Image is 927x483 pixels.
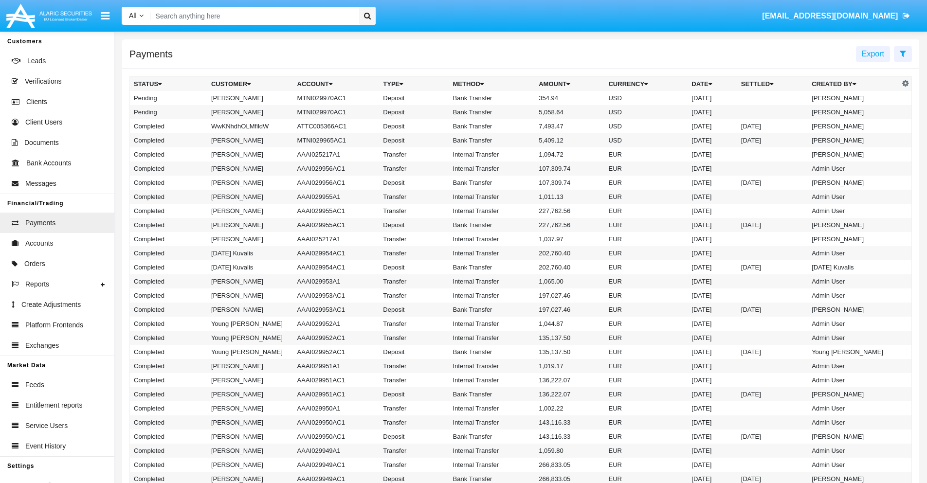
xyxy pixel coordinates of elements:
[207,147,293,161] td: [PERSON_NAME]
[449,303,535,317] td: Bank Transfer
[604,303,688,317] td: EUR
[129,50,173,58] h5: Payments
[207,176,293,190] td: [PERSON_NAME]
[449,415,535,429] td: Internal Transfer
[604,119,688,133] td: USD
[25,179,56,189] span: Messages
[379,260,449,274] td: Deposit
[604,161,688,176] td: EUR
[293,119,380,133] td: ATTC005366AC1
[688,359,737,373] td: [DATE]
[604,444,688,458] td: EUR
[379,147,449,161] td: Transfer
[207,444,293,458] td: [PERSON_NAME]
[604,218,688,232] td: EUR
[130,444,207,458] td: Completed
[293,260,380,274] td: AAAI029954AC1
[808,204,899,218] td: Admin User
[808,190,899,204] td: Admin User
[535,458,604,472] td: 266,833.05
[207,232,293,246] td: [PERSON_NAME]
[130,260,207,274] td: Completed
[449,246,535,260] td: Internal Transfer
[24,259,45,269] span: Orders
[604,260,688,274] td: EUR
[688,274,737,288] td: [DATE]
[449,232,535,246] td: Internal Transfer
[737,387,808,401] td: [DATE]
[379,444,449,458] td: Transfer
[130,458,207,472] td: Completed
[449,260,535,274] td: Bank Transfer
[293,105,380,119] td: MTNI029970AC1
[604,429,688,444] td: EUR
[293,218,380,232] td: AAAI029955AC1
[688,303,737,317] td: [DATE]
[737,345,808,359] td: [DATE]
[808,288,899,303] td: Admin User
[130,91,207,105] td: Pending
[25,218,55,228] span: Payments
[130,246,207,260] td: Completed
[449,91,535,105] td: Bank Transfer
[688,91,737,105] td: [DATE]
[535,218,604,232] td: 227,762.56
[293,317,380,331] td: AAAI029952A1
[808,444,899,458] td: Admin User
[130,161,207,176] td: Completed
[26,97,47,107] span: Clients
[130,373,207,387] td: Completed
[449,218,535,232] td: Bank Transfer
[129,12,137,19] span: All
[5,1,93,30] img: Logo image
[293,387,380,401] td: AAAI029951AC1
[130,190,207,204] td: Completed
[535,359,604,373] td: 1,019.17
[808,218,899,232] td: [PERSON_NAME]
[207,119,293,133] td: WwKNhdhOLMfildW
[207,288,293,303] td: [PERSON_NAME]
[535,401,604,415] td: 1,002.22
[449,458,535,472] td: Internal Transfer
[604,232,688,246] td: EUR
[449,444,535,458] td: Internal Transfer
[737,133,808,147] td: [DATE]
[130,317,207,331] td: Completed
[604,387,688,401] td: EUR
[25,279,49,289] span: Reports
[293,190,380,204] td: AAAI029955A1
[130,105,207,119] td: Pending
[207,133,293,147] td: [PERSON_NAME]
[130,345,207,359] td: Completed
[535,331,604,345] td: 135,137.50
[808,359,899,373] td: Admin User
[379,373,449,387] td: Transfer
[379,429,449,444] td: Deposit
[688,190,737,204] td: [DATE]
[808,401,899,415] td: Admin User
[130,303,207,317] td: Completed
[604,345,688,359] td: EUR
[293,204,380,218] td: AAAI029955AC1
[688,260,737,274] td: [DATE]
[808,415,899,429] td: Admin User
[379,415,449,429] td: Transfer
[130,176,207,190] td: Completed
[379,246,449,260] td: Transfer
[808,303,899,317] td: [PERSON_NAME]
[207,331,293,345] td: Young [PERSON_NAME]
[207,345,293,359] td: Young [PERSON_NAME]
[535,288,604,303] td: 197,027.46
[379,105,449,119] td: Deposit
[688,218,737,232] td: [DATE]
[379,218,449,232] td: Deposit
[688,105,737,119] td: [DATE]
[604,274,688,288] td: EUR
[207,91,293,105] td: [PERSON_NAME]
[379,77,449,91] th: Type
[808,331,899,345] td: Admin User
[688,429,737,444] td: [DATE]
[207,246,293,260] td: [DATE] Kuvalis
[25,238,54,249] span: Accounts
[688,331,737,345] td: [DATE]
